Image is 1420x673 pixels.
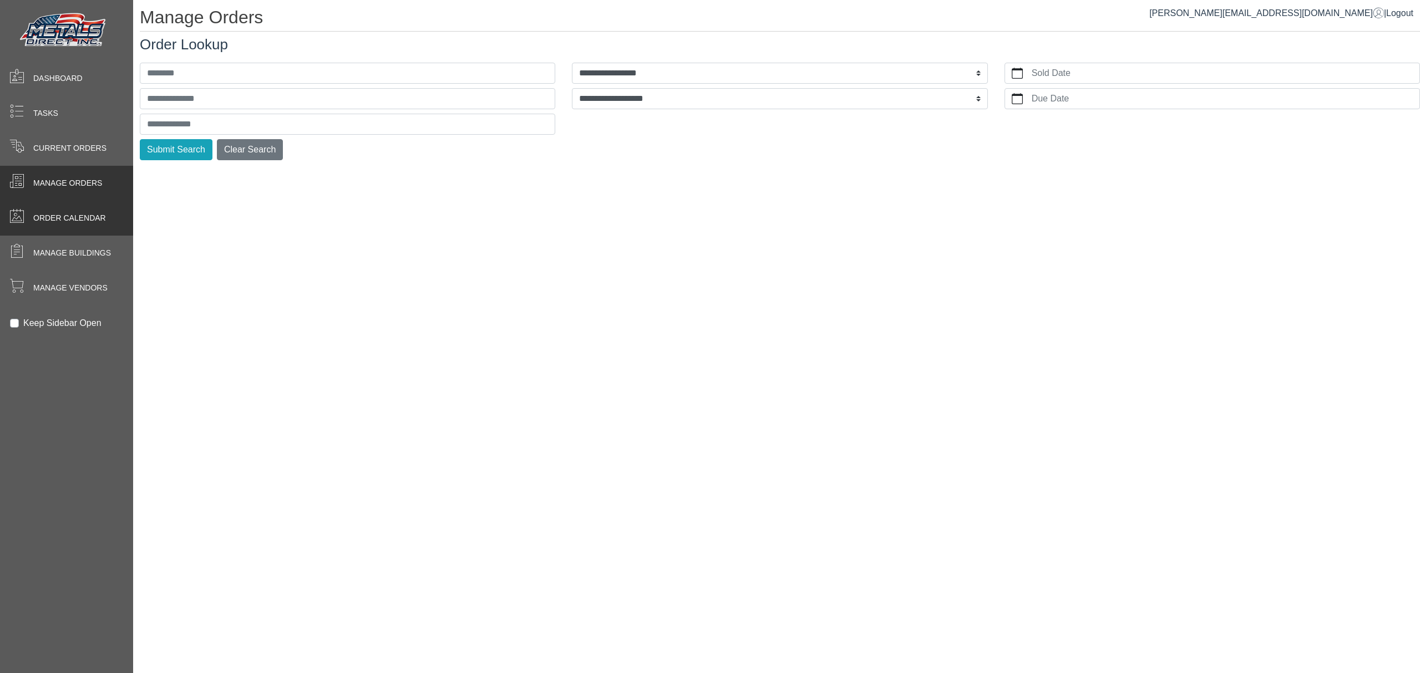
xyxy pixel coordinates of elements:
[33,73,83,84] span: Dashboard
[1386,8,1413,18] span: Logout
[1005,89,1029,109] button: calendar
[1012,93,1023,104] svg: calendar
[33,282,108,294] span: Manage Vendors
[140,139,212,160] button: Submit Search
[140,36,1420,53] h3: Order Lookup
[217,139,283,160] button: Clear Search
[140,7,1420,32] h1: Manage Orders
[1012,68,1023,79] svg: calendar
[33,212,106,224] span: Order Calendar
[1029,89,1419,109] label: Due Date
[1029,63,1419,83] label: Sold Date
[33,247,111,259] span: Manage Buildings
[17,10,111,51] img: Metals Direct Inc Logo
[33,108,58,119] span: Tasks
[1149,7,1413,20] div: |
[33,142,106,154] span: Current Orders
[33,177,102,189] span: Manage Orders
[23,317,102,330] label: Keep Sidebar Open
[1005,63,1029,83] button: calendar
[1149,8,1384,18] a: [PERSON_NAME][EMAIL_ADDRESS][DOMAIN_NAME]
